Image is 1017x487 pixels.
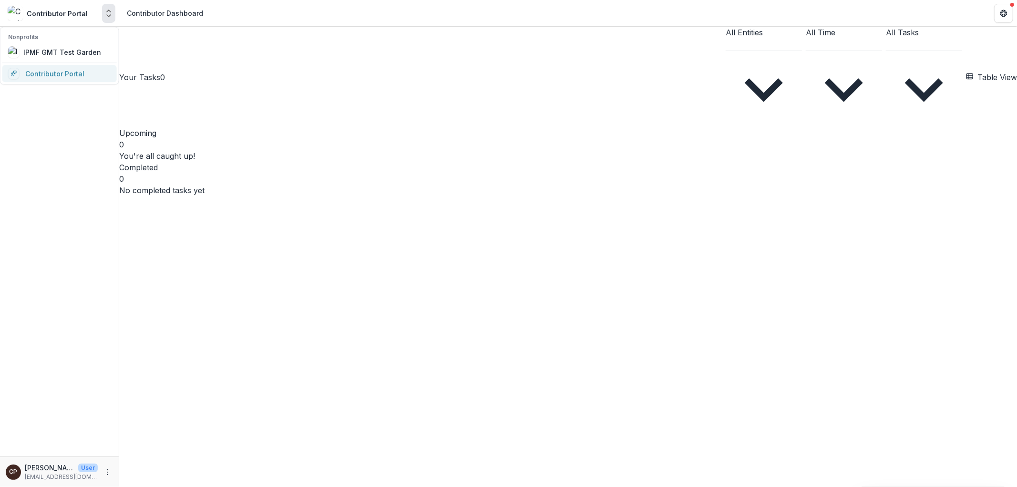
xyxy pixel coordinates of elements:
p: 0 [119,139,1017,150]
img: Contributor Portal [8,6,23,21]
p: [EMAIL_ADDRESS][DOMAIN_NAME] [25,473,98,481]
div: All Entities [726,27,802,38]
button: Get Help [994,4,1013,23]
button: Table View [966,72,1017,83]
h2: Your Tasks [119,72,165,83]
div: All Tasks [886,27,962,38]
p: 0 [119,173,1017,185]
p: [PERSON_NAME] [25,463,74,473]
nav: breadcrumb [123,6,207,20]
p: Completed [119,162,1017,173]
p: User [78,464,98,472]
button: Open entity switcher [102,4,115,23]
div: Carol Posso [10,469,18,475]
span: 0 [160,73,165,82]
div: All Time [806,27,882,38]
p: Upcoming [119,127,1017,139]
button: More [102,466,113,478]
div: Contributor Portal [27,9,88,19]
p: No completed tasks yet [119,185,1017,196]
div: Contributor Dashboard [127,8,203,18]
p: You're all caught up! [119,150,1017,162]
